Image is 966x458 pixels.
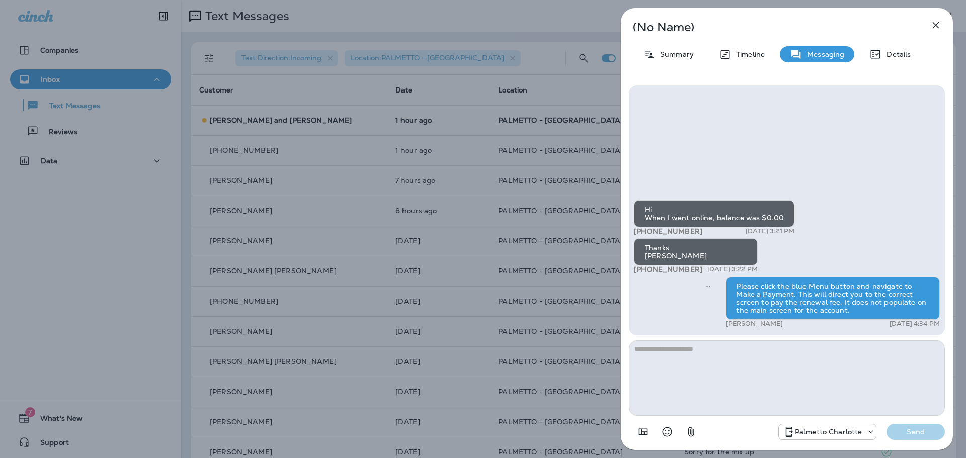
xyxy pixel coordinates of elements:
button: Add in a premade template [633,422,653,442]
div: Thanks [PERSON_NAME] [634,238,758,265]
div: +1 (704) 307-2477 [779,426,876,438]
span: [PHONE_NUMBER] [634,265,702,274]
p: Palmetto Charlotte [795,428,862,436]
p: [DATE] 3:22 PM [707,265,758,273]
p: Summary [655,50,694,58]
p: [DATE] 3:21 PM [746,227,794,235]
div: Please click the blue Menu button and navigate to Make a Payment. This will direct you to the cor... [726,277,940,320]
span: Sent [705,281,710,290]
p: [DATE] 4:34 PM [890,320,940,328]
button: Select an emoji [657,422,677,442]
span: [PHONE_NUMBER] [634,227,702,236]
p: (No Name) [633,23,908,31]
p: Details [881,50,911,58]
p: Timeline [731,50,765,58]
p: [PERSON_NAME] [726,320,783,328]
p: Messaging [802,50,844,58]
div: Hi When I went online, balance was $0.00 [634,200,794,227]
